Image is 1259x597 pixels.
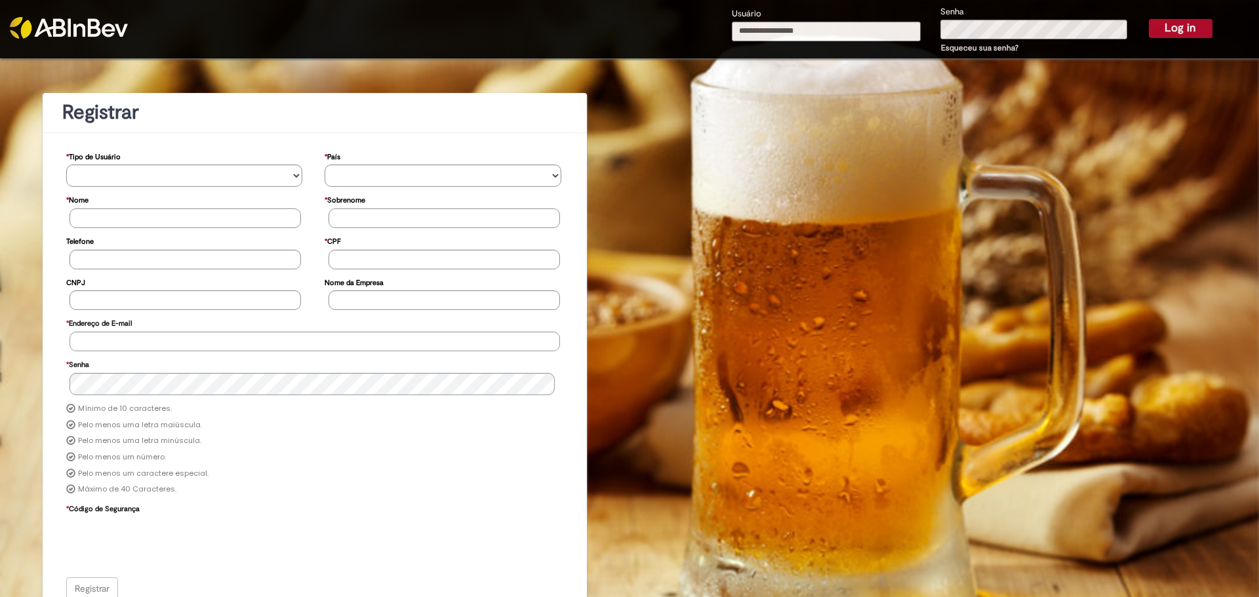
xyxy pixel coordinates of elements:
img: ABInbev-white.png [10,17,128,39]
a: Esqueceu sua senha? [941,43,1018,53]
label: Nome da Empresa [325,272,384,291]
label: Máximo de 40 Caracteres. [78,484,176,495]
label: Mínimo de 10 caracteres. [78,404,172,414]
button: Log in [1149,19,1212,37]
label: Senha [940,6,964,18]
iframe: reCAPTCHA [70,517,269,568]
label: Código de Segurança [66,498,140,517]
label: Pelo menos um número. [78,452,166,463]
label: Senha [66,354,89,373]
label: Nome [66,189,89,208]
h1: Registrar [62,102,567,123]
label: País [325,146,340,165]
label: Pelo menos um caractere especial. [78,469,209,479]
label: Sobrenome [325,189,365,208]
label: Telefone [66,231,94,250]
label: Pelo menos uma letra maiúscula. [78,420,202,431]
label: Usuário [732,8,761,20]
label: CPF [325,231,341,250]
label: CNPJ [66,272,85,291]
label: Endereço de E-mail [66,313,132,332]
label: Tipo de Usuário [66,146,121,165]
label: Pelo menos uma letra minúscula. [78,436,201,446]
